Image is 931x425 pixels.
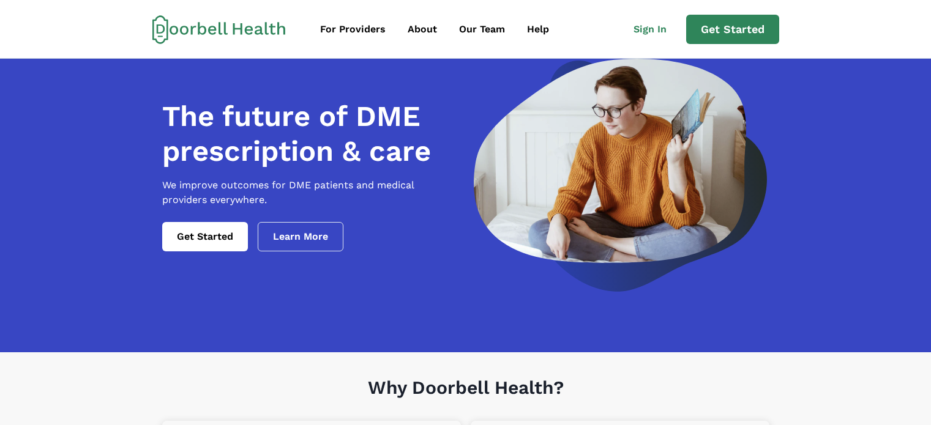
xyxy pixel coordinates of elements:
[624,17,686,42] a: Sign In
[310,17,395,42] a: For Providers
[398,17,447,42] a: About
[459,22,505,37] div: Our Team
[162,178,460,207] p: We improve outcomes for DME patients and medical providers everywhere.
[162,377,769,421] h1: Why Doorbell Health?
[517,17,559,42] a: Help
[320,22,386,37] div: For Providers
[162,99,460,168] h1: The future of DME prescription & care
[474,59,767,292] img: a woman looking at a computer
[686,15,779,44] a: Get Started
[449,17,515,42] a: Our Team
[162,222,248,251] a: Get Started
[527,22,549,37] div: Help
[258,222,343,251] a: Learn More
[408,22,437,37] div: About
